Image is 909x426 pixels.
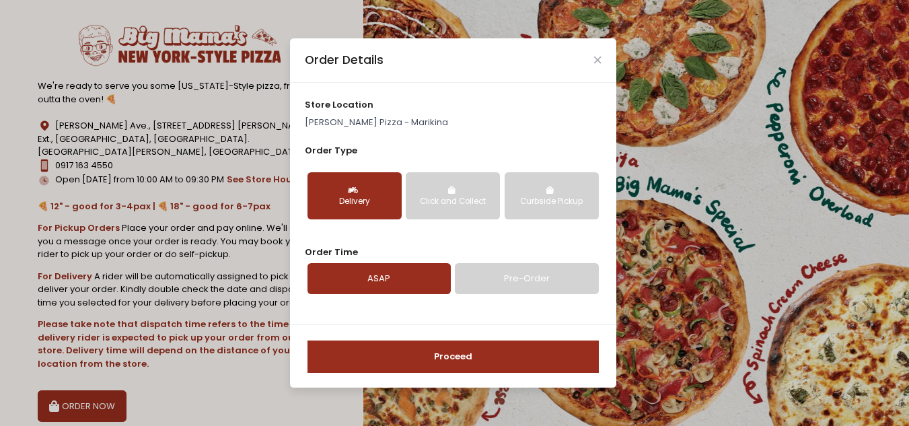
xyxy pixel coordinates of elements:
button: Click and Collect [406,172,500,219]
button: Delivery [307,172,402,219]
span: Order Time [305,246,358,258]
p: [PERSON_NAME] Pizza - Marikina [305,116,601,129]
button: Close [594,57,601,63]
a: ASAP [307,263,451,294]
button: Proceed [307,341,599,373]
button: Curbside Pickup [505,172,599,219]
span: Order Type [305,144,357,157]
div: Curbside Pickup [514,196,589,208]
a: Pre-Order [455,263,598,294]
div: Order Details [305,51,384,69]
span: store location [305,98,373,111]
div: Click and Collect [415,196,490,208]
div: Delivery [317,196,392,208]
